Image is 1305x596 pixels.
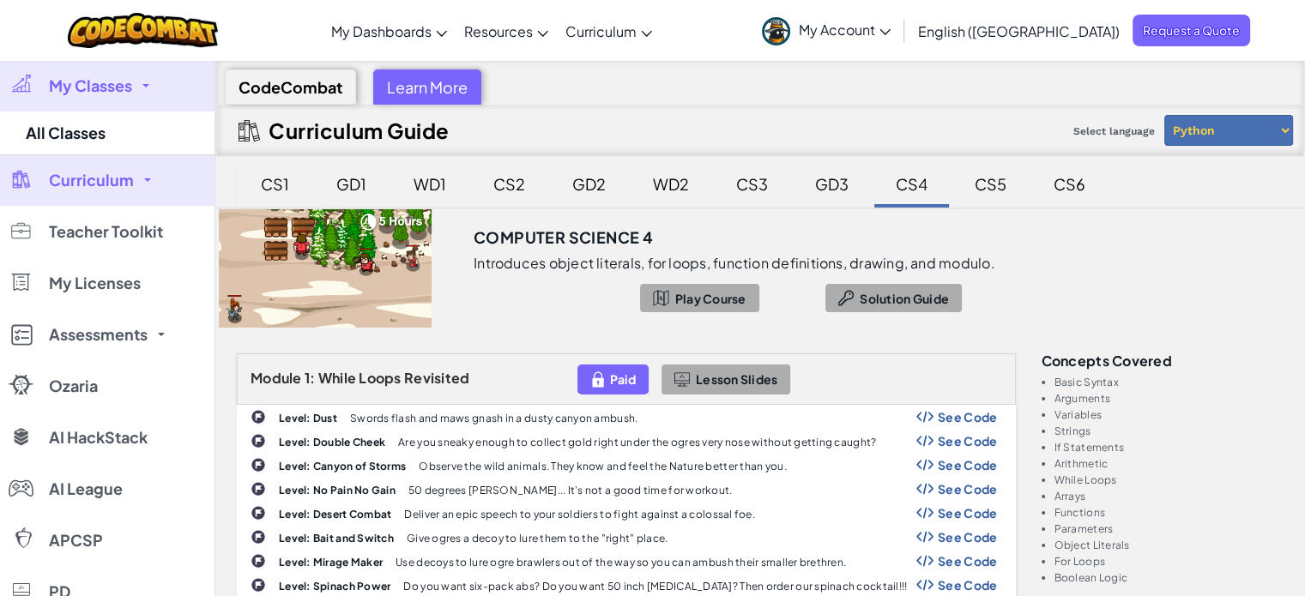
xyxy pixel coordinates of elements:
li: Arithmetic [1054,458,1284,469]
img: Show Code Logo [916,483,933,495]
p: Observe the wild animals. They know and feel the Nature better than you. [419,461,786,472]
span: Paid [610,372,636,386]
p: Use decoys to lure ogre brawlers out of the way so you can ambush their smaller brethren. [396,557,846,568]
span: My Account [799,21,891,39]
div: CodeCombat [225,69,356,105]
span: While Loops Revisited [318,369,470,387]
span: Assessments [49,327,148,342]
div: CS3 [719,164,785,204]
p: Are you sneaky enough to collect gold right under the ogres very nose without getting caught? [398,436,876,448]
span: My Dashboards [331,22,432,40]
a: Request a Quote [1133,15,1250,46]
img: Show Code Logo [916,531,933,543]
img: Show Code Logo [916,555,933,567]
p: Swords flash and maws gnash in a dusty canyon ambush. [350,412,637,424]
img: IconChallengeLevel.svg [251,457,266,473]
b: Level: Mirage Maker [279,556,383,569]
p: 50 degrees [PERSON_NAME]... It's not a good time for workout. [408,485,732,496]
li: While Loops [1054,474,1284,485]
span: Solution Guide [860,292,949,305]
div: CS4 [879,164,945,204]
div: WD2 [636,164,706,204]
span: See Code [938,458,998,472]
li: Basic Syntax [1054,376,1284,388]
span: 1: [305,369,316,387]
span: Module [251,369,302,387]
div: GD3 [798,164,866,204]
li: Object Literals [1054,539,1284,551]
p: Introduces object literals, for loops, function definitions, drawing, and modulo. [474,255,995,272]
div: Learn More [373,69,481,105]
img: Show Code Logo [916,459,933,471]
li: If Statements [1054,442,1284,453]
span: English ([GEOGRAPHIC_DATA]) [918,22,1120,40]
b: Level: Spinach Power [279,580,390,593]
span: Curriculum [49,172,134,188]
span: Resources [464,22,533,40]
img: IconChallengeLevel.svg [251,577,266,593]
a: My Account [753,3,899,57]
img: IconChallengeLevel.svg [251,505,266,521]
li: Variables [1054,409,1284,420]
span: Ozaria [49,378,98,394]
b: Level: No Pain No Gain [279,484,396,497]
b: Level: Dust [279,412,337,424]
span: See Code [938,530,998,544]
div: CS2 [476,164,542,204]
img: Show Code Logo [916,435,933,447]
li: Strings [1054,425,1284,436]
div: WD1 [396,164,463,204]
li: For Loops [1054,556,1284,567]
span: See Code [938,434,998,448]
img: CodeCombat logo [68,13,218,48]
span: See Code [938,554,998,568]
span: AI HackStack [49,430,148,445]
div: GD2 [555,164,623,204]
img: IconChallengeLevel.svg [251,409,266,424]
span: See Code [938,578,998,592]
span: See Code [938,410,998,424]
img: Show Code Logo [916,411,933,423]
b: Level: Double Cheek [279,436,385,449]
span: My Classes [49,78,132,93]
span: Select language [1066,118,1162,144]
img: Show Code Logo [916,507,933,519]
button: Lesson Slides [662,364,791,394]
p: Do you want six-pack abs? Do you want 50 inch [MEDICAL_DATA]? Then order our spinach cocktail!!! [403,581,907,592]
div: CS6 [1036,164,1103,204]
h3: Concepts covered [1042,353,1284,368]
p: Deliver an epic speech to your soldiers to fight against a colossal foe. [404,509,754,520]
li: Functions [1054,507,1284,518]
span: See Code [938,506,998,520]
span: See Code [938,482,998,496]
img: IconChallengeLevel.svg [251,433,266,449]
span: Curriculum [565,22,637,40]
div: CS5 [958,164,1024,204]
div: GD1 [319,164,384,204]
span: Play Course [675,292,746,305]
li: Parameters [1054,523,1284,534]
img: IconCurriculumGuide.svg [239,120,260,141]
div: CS1 [244,164,306,204]
a: My Dashboards [323,8,456,54]
span: My Licenses [49,275,141,291]
button: Solution Guide [825,284,962,312]
span: Lesson Slides [696,372,778,386]
img: Show Code Logo [916,579,933,591]
li: Boolean Logic [1054,572,1284,583]
h3: Computer Science 4 [474,225,653,250]
img: IconChallengeLevel.svg [251,553,266,569]
li: Arguments [1054,393,1284,404]
h2: Curriculum Guide [269,118,450,142]
span: AI League [49,481,123,497]
b: Level: Canyon of Storms [279,460,406,473]
button: Play Course [640,284,759,312]
a: English ([GEOGRAPHIC_DATA]) [909,8,1128,54]
a: Curriculum [557,8,661,54]
b: Level: Desert Combat [279,508,391,521]
li: Arrays [1054,491,1284,502]
img: IconPaidLevel.svg [590,370,606,389]
span: Teacher Toolkit [49,224,163,239]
